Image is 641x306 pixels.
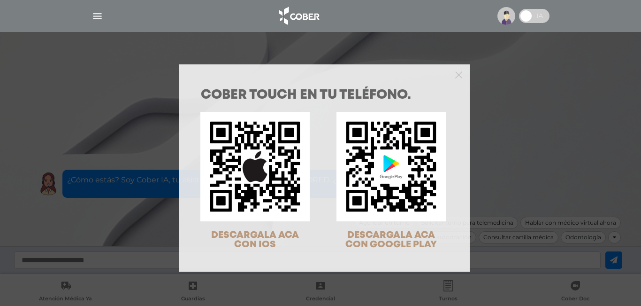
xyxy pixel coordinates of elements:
[211,231,299,249] span: DESCARGALA ACA CON IOS
[455,70,462,78] button: Close
[201,89,448,102] h1: COBER TOUCH en tu teléfono.
[336,112,446,221] img: qr-code
[345,231,437,249] span: DESCARGALA ACA CON GOOGLE PLAY
[200,112,310,221] img: qr-code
